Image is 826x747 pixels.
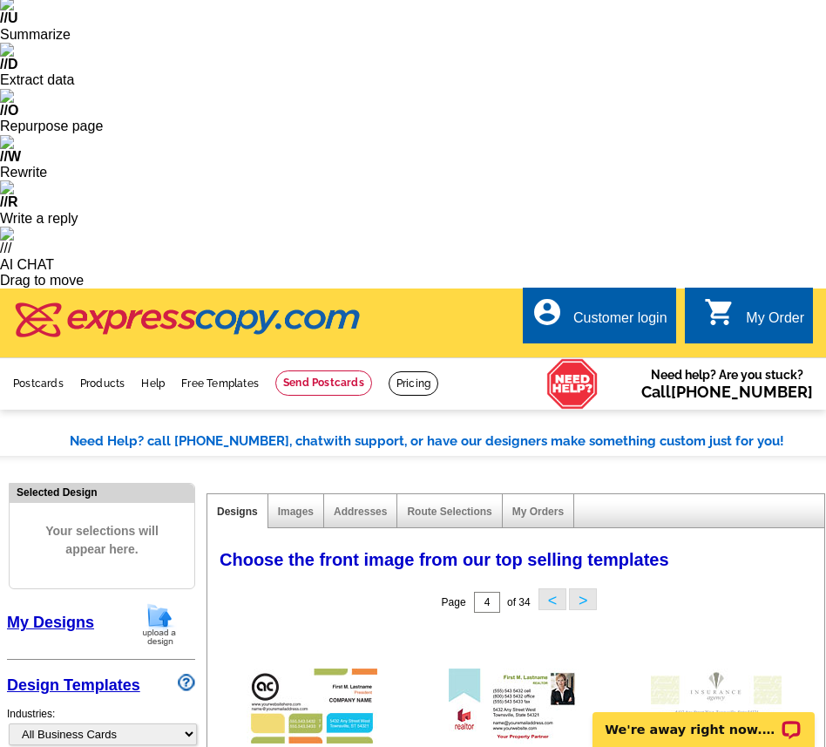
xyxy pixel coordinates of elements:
[641,383,813,401] span: Call
[7,676,140,694] a: Design Templates
[7,614,94,631] a: My Designs
[671,383,813,401] a: [PHONE_NUMBER]
[295,433,323,449] span: chat
[80,377,125,390] a: Products
[407,506,491,518] a: Route Selections
[137,602,182,647] img: upload-design
[569,588,597,610] button: >
[546,358,599,410] img: help
[13,377,64,390] a: Postcards
[10,484,194,500] div: Selected Design
[507,596,531,608] span: of 34
[704,296,735,328] i: shopping_cart
[181,377,259,390] a: Free Templates
[746,310,804,335] div: My Order
[442,596,466,608] span: Page
[449,669,579,744] img: Features
[573,310,667,335] div: Customer login
[641,366,813,401] span: Need help? Are you stuck?
[141,377,165,390] a: Help
[247,669,377,744] img: Arts Council
[704,308,804,329] a: shopping_cart My Order
[651,669,782,744] img: BC 32
[23,505,181,576] span: Your selections will appear here.
[278,506,314,518] a: Images
[531,296,563,328] i: account_circle
[220,550,669,569] span: Choose the front image from our top selling templates
[538,588,566,610] button: <
[334,506,387,518] a: Addresses
[217,506,258,518] a: Designs
[531,308,667,329] a: account_circle Customer login
[512,506,564,518] a: My Orders
[178,674,195,691] img: design-wizard-help-icon.png
[581,692,826,747] iframe: LiveChat chat widget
